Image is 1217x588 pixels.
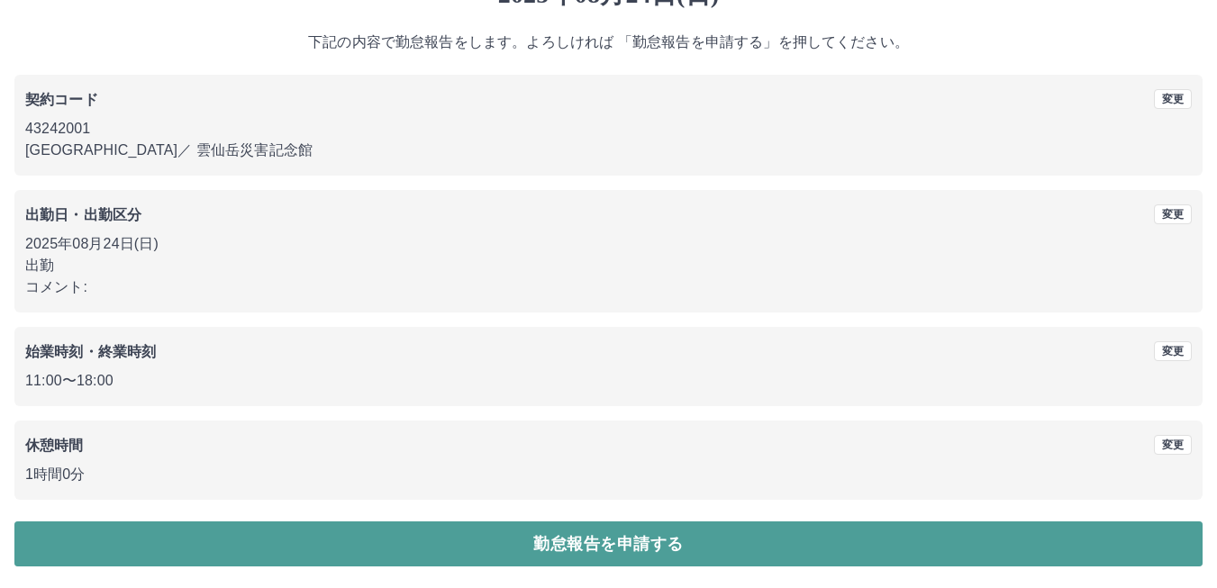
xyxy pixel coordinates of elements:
button: 変更 [1154,341,1192,361]
p: [GEOGRAPHIC_DATA] ／ 雲仙岳災害記念館 [25,140,1192,161]
b: 休憩時間 [25,438,84,453]
p: 11:00 〜 18:00 [25,370,1192,392]
p: 43242001 [25,118,1192,140]
button: 変更 [1154,204,1192,224]
p: 1時間0分 [25,464,1192,485]
p: 下記の内容で勤怠報告をします。よろしければ 「勤怠報告を申請する」を押してください。 [14,32,1203,53]
p: コメント: [25,276,1192,298]
button: 変更 [1154,435,1192,455]
b: 始業時刻・終業時刻 [25,344,156,359]
b: 契約コード [25,92,98,107]
b: 出勤日・出勤区分 [25,207,141,222]
p: 出勤 [25,255,1192,276]
button: 勤怠報告を申請する [14,521,1203,566]
p: 2025年08月24日(日) [25,233,1192,255]
button: 変更 [1154,89,1192,109]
